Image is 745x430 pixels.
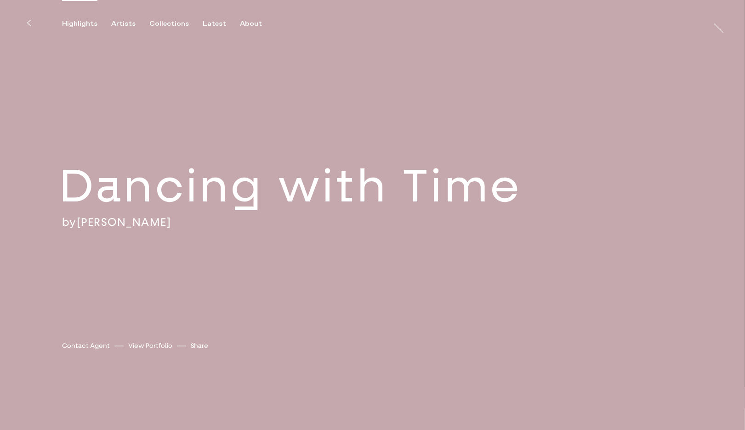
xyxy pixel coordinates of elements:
button: About [240,20,276,28]
div: About [240,20,262,28]
div: Collections [149,20,189,28]
a: [PERSON_NAME] [77,215,171,229]
div: Artists [111,20,136,28]
h2: Dancing with Time [59,158,584,215]
button: Share [191,340,208,352]
button: Artists [111,20,149,28]
a: Contact Agent [62,341,110,351]
div: Latest [203,20,226,28]
a: View Portfolio [128,341,172,351]
span: by [62,215,77,229]
button: Latest [203,20,240,28]
button: Collections [149,20,203,28]
button: Highlights [62,20,111,28]
div: Highlights [62,20,97,28]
